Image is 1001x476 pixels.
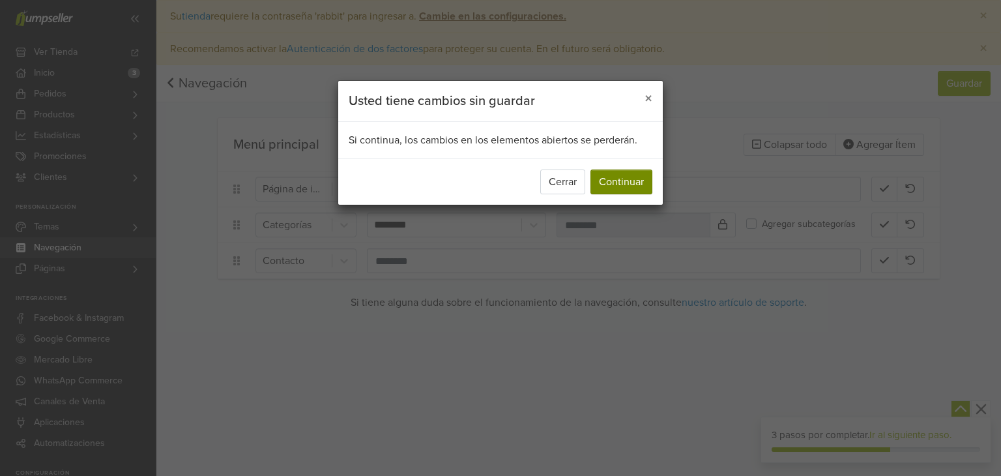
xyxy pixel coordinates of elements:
button: Continuar [590,170,652,194]
button: Cerrar [540,170,585,194]
h5: Usted tiene cambios sin guardar [349,91,535,111]
span: × [645,89,652,108]
div: Si continua, los cambios en los elementos abiertos se perderán. [338,122,663,158]
button: Close [634,81,663,117]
